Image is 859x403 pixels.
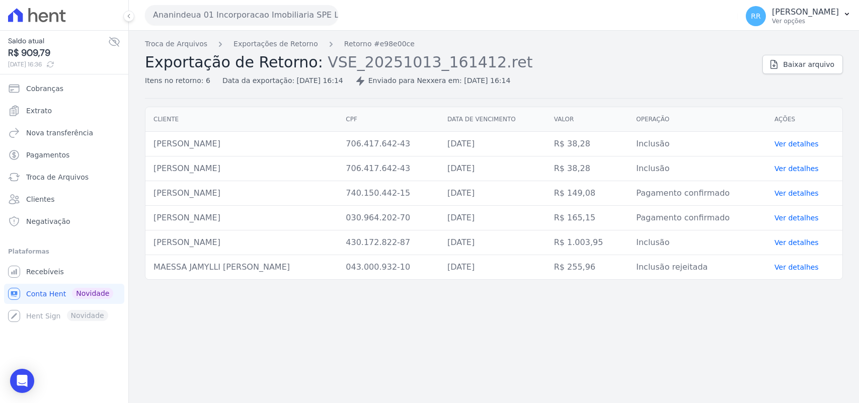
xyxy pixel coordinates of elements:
span: Troca de Arquivos [26,172,89,182]
td: Pagamento confirmado [628,181,766,206]
a: Recebíveis [4,262,124,282]
td: MAESSA JAMYLLI [PERSON_NAME] [145,255,338,280]
td: 430.172.822-87 [338,230,439,255]
td: R$ 165,15 [546,206,629,230]
th: Ações [766,107,842,132]
a: Baixar arquivo [762,55,843,74]
span: [DATE] 16:36 [8,60,108,69]
div: Itens no retorno: 6 [145,75,210,86]
span: Conta Hent [26,289,66,299]
td: Pagamento confirmado [628,206,766,230]
td: R$ 255,96 [546,255,629,280]
td: 030.964.202-70 [338,206,439,230]
a: Ver detalhes [774,214,819,222]
a: Ver detalhes [774,238,819,247]
td: [DATE] [439,206,546,230]
div: Data da exportação: [DATE] 16:14 [222,75,343,86]
th: Valor [546,107,629,132]
td: Inclusão rejeitada [628,255,766,280]
span: Negativação [26,216,70,226]
div: Plataformas [8,246,120,258]
td: 706.417.642-43 [338,156,439,181]
a: Extrato [4,101,124,121]
td: [DATE] [439,230,546,255]
a: Pagamentos [4,145,124,165]
td: 740.150.442-15 [338,181,439,206]
a: Troca de Arquivos [145,39,207,49]
td: 043.000.932-10 [338,255,439,280]
td: [DATE] [439,255,546,280]
a: Ver detalhes [774,189,819,197]
span: Nova transferência [26,128,93,138]
a: Cobranças [4,78,124,99]
button: RR [PERSON_NAME] Ver opções [738,2,859,30]
td: [PERSON_NAME] [145,132,338,156]
td: [PERSON_NAME] [145,230,338,255]
th: Data de vencimento [439,107,546,132]
span: Saldo atual [8,36,108,46]
td: [DATE] [439,156,546,181]
span: RR [751,13,760,20]
span: Novidade [72,288,113,299]
span: Exportação de Retorno: [145,53,323,71]
a: Negativação [4,211,124,231]
td: [PERSON_NAME] [145,206,338,230]
div: Enviado para Nexxera em: [DATE] 16:14 [355,75,511,86]
th: Operação [628,107,766,132]
td: R$ 38,28 [546,132,629,156]
td: [DATE] [439,181,546,206]
p: Ver opções [772,17,839,25]
a: Ver detalhes [774,140,819,148]
button: Ananindeua 01 Incorporacao Imobiliaria SPE LTDA [145,5,338,25]
td: Inclusão [628,156,766,181]
nav: Sidebar [8,78,120,326]
a: Ver detalhes [774,263,819,271]
span: VSE_20251013_161412.ret [328,52,532,71]
span: Recebíveis [26,267,64,277]
td: Inclusão [628,230,766,255]
span: Cobranças [26,84,63,94]
a: Nova transferência [4,123,124,143]
td: [DATE] [439,132,546,156]
td: R$ 149,08 [546,181,629,206]
a: Troca de Arquivos [4,167,124,187]
td: R$ 1.003,95 [546,230,629,255]
div: Open Intercom Messenger [10,369,34,393]
th: Cliente [145,107,338,132]
span: R$ 909,79 [8,46,108,60]
a: Ver detalhes [774,165,819,173]
td: R$ 38,28 [546,156,629,181]
span: Extrato [26,106,52,116]
p: [PERSON_NAME] [772,7,839,17]
a: Exportações de Retorno [233,39,318,49]
th: CPF [338,107,439,132]
span: Baixar arquivo [783,59,834,69]
td: [PERSON_NAME] [145,156,338,181]
td: [PERSON_NAME] [145,181,338,206]
td: 706.417.642-43 [338,132,439,156]
span: Pagamentos [26,150,69,160]
td: Inclusão [628,132,766,156]
a: Clientes [4,189,124,209]
a: Conta Hent Novidade [4,284,124,304]
a: Retorno #e98e00ce [344,39,415,49]
nav: Breadcrumb [145,39,754,49]
span: Clientes [26,194,54,204]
